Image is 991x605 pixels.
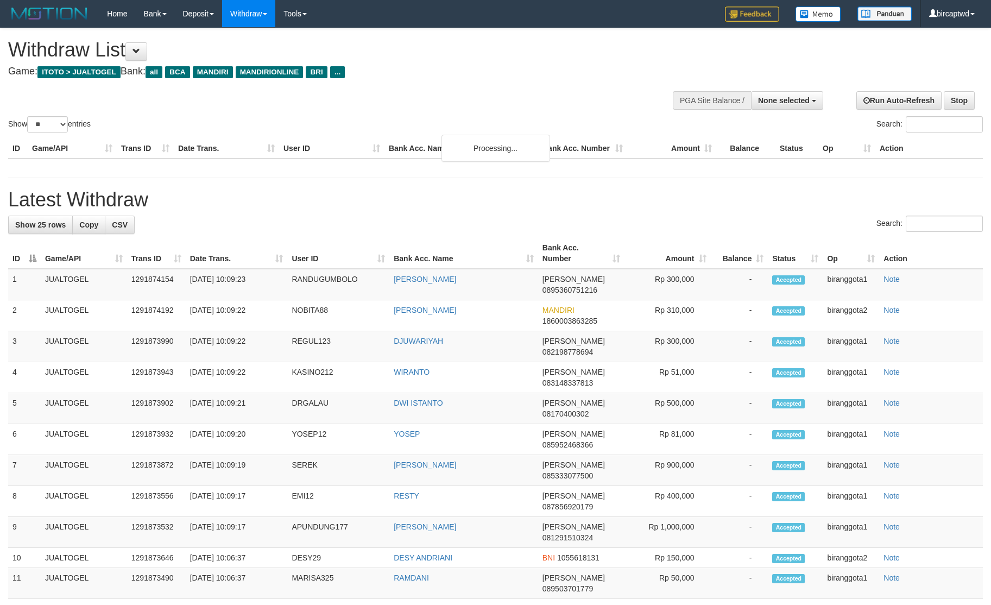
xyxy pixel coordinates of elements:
td: 1291873872 [127,455,186,486]
td: 1291873532 [127,517,186,548]
td: Rp 150,000 [624,548,711,568]
td: Rp 900,000 [624,455,711,486]
td: JUALTOGEL [41,517,127,548]
td: JUALTOGEL [41,424,127,455]
td: - [711,393,768,424]
span: Accepted [772,306,805,316]
td: Rp 1,000,000 [624,517,711,548]
label: Search: [876,116,983,133]
td: MARISA325 [287,568,389,599]
a: Note [883,461,900,469]
a: Note [883,522,900,531]
span: Copy 085952468366 to clipboard [542,440,593,449]
select: Showentries [27,116,68,133]
td: 1291873490 [127,568,186,599]
span: Accepted [772,399,805,408]
a: Note [883,337,900,345]
td: biranggota1 [823,393,879,424]
th: User ID: activate to sort column ascending [287,238,389,269]
td: 8 [8,486,41,517]
img: Button%20Memo.svg [796,7,841,22]
td: - [711,548,768,568]
span: [PERSON_NAME] [542,461,605,469]
td: NOBITA88 [287,300,389,331]
td: [DATE] 10:09:22 [186,300,288,331]
td: 1291873943 [127,362,186,393]
td: JUALTOGEL [41,486,127,517]
th: Op: activate to sort column ascending [823,238,879,269]
td: 1291873932 [127,424,186,455]
h4: Game: Bank: [8,66,650,77]
th: Trans ID [117,138,174,159]
th: Op [818,138,875,159]
a: YOSEP [394,430,420,438]
a: Stop [944,91,975,110]
span: Show 25 rows [15,220,66,229]
th: Amount [627,138,716,159]
td: JUALTOGEL [41,331,127,362]
th: Game/API: activate to sort column ascending [41,238,127,269]
th: Balance: activate to sort column ascending [711,238,768,269]
span: [PERSON_NAME] [542,275,605,283]
a: DJUWARIYAH [394,337,443,345]
td: RANDUGUMBOLO [287,269,389,300]
td: [DATE] 10:09:23 [186,269,288,300]
td: biranggota2 [823,548,879,568]
td: 1291874192 [127,300,186,331]
a: [PERSON_NAME] [394,461,456,469]
a: Note [883,306,900,314]
td: Rp 310,000 [624,300,711,331]
td: Rp 81,000 [624,424,711,455]
a: Note [883,399,900,407]
th: Bank Acc. Number [538,138,627,159]
h1: Withdraw List [8,39,650,61]
td: - [711,300,768,331]
span: MANDIRI [542,306,575,314]
span: [PERSON_NAME] [542,368,605,376]
td: biranggota1 [823,455,879,486]
a: RESTY [394,491,419,500]
span: Copy [79,220,98,229]
td: REGUL123 [287,331,389,362]
td: EMI12 [287,486,389,517]
span: Copy 1055618131 to clipboard [557,553,599,562]
td: 2 [8,300,41,331]
span: Copy 089503701779 to clipboard [542,584,593,593]
span: all [146,66,162,78]
span: [PERSON_NAME] [542,574,605,582]
img: MOTION_logo.png [8,5,91,22]
span: MANDIRI [193,66,233,78]
a: Note [883,574,900,582]
td: - [711,455,768,486]
td: [DATE] 10:09:17 [186,517,288,548]
td: Rp 300,000 [624,269,711,300]
td: [DATE] 10:09:21 [186,393,288,424]
th: Bank Acc. Number: activate to sort column ascending [538,238,624,269]
td: - [711,568,768,599]
a: CSV [105,216,135,234]
td: 9 [8,517,41,548]
th: Action [875,138,983,159]
td: JUALTOGEL [41,455,127,486]
th: Date Trans. [174,138,279,159]
td: [DATE] 10:09:19 [186,455,288,486]
td: 11 [8,568,41,599]
div: Processing... [441,135,550,162]
label: Show entries [8,116,91,133]
a: Note [883,368,900,376]
td: JUALTOGEL [41,300,127,331]
h1: Latest Withdraw [8,189,983,211]
td: [DATE] 10:09:22 [186,331,288,362]
td: SEREK [287,455,389,486]
td: 1291873646 [127,548,186,568]
a: RAMDANI [394,574,429,582]
td: Rp 51,000 [624,362,711,393]
a: Show 25 rows [8,216,73,234]
span: [PERSON_NAME] [542,491,605,500]
a: Note [883,491,900,500]
td: biranggota1 [823,362,879,393]
span: ITOTO > JUALTOGEL [37,66,121,78]
span: Copy 085333077500 to clipboard [542,471,593,480]
a: Run Auto-Refresh [856,91,942,110]
td: Rp 300,000 [624,331,711,362]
